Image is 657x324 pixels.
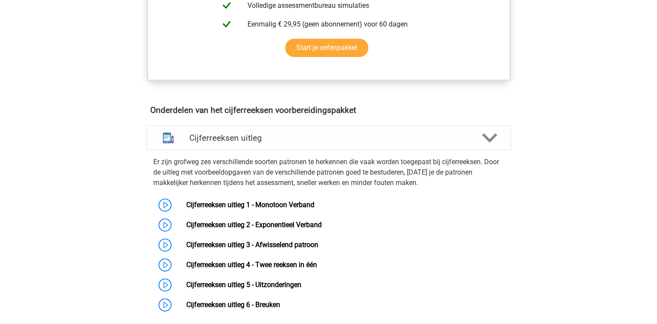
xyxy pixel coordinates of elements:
a: Cijferreeksen uitleg 6 - Breuken [186,301,280,309]
h4: Cijferreeksen uitleg [189,133,468,143]
h4: Onderdelen van het cijferreeksen voorbereidingspakket [150,105,507,115]
a: Start je oefenpakket [285,39,368,57]
a: uitleg Cijferreeksen uitleg [143,126,515,150]
p: Er zijn grofweg zes verschillende soorten patronen te herkennen die vaak worden toegepast bij cij... [153,157,504,188]
a: Cijferreeksen uitleg 1 - Monotoon Verband [186,201,314,209]
img: cijferreeksen uitleg [157,127,179,149]
a: Cijferreeksen uitleg 2 - Exponentieel Verband [186,221,322,229]
a: Cijferreeksen uitleg 3 - Afwisselend patroon [186,241,318,249]
a: Cijferreeksen uitleg 4 - Twee reeksen in één [186,261,317,269]
a: Cijferreeksen uitleg 5 - Uitzonderingen [186,281,301,289]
